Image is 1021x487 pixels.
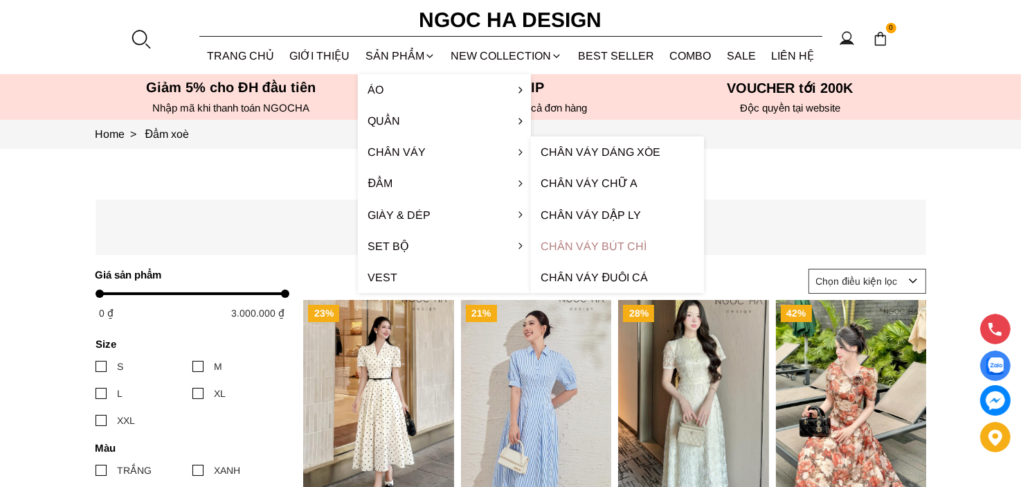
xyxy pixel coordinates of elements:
[980,385,1011,416] a: messenger
[531,168,704,199] a: Chân váy chữ A
[655,80,926,96] h5: VOUCHER tới 200K
[358,74,531,105] a: Áo
[986,357,1004,375] img: Display image
[215,359,223,374] div: M
[764,37,822,74] a: LIÊN HỆ
[118,386,123,401] div: L
[662,37,719,74] a: Combo
[96,128,145,140] a: Link to Home
[358,37,444,74] div: SẢN PHẨM
[100,308,114,319] span: 0 ₫
[152,102,309,114] font: Nhập mã khi thanh toán NGOCHA
[886,23,897,34] span: 0
[358,262,531,293] a: Vest
[570,37,662,74] a: BEST SELLER
[96,442,280,454] h4: Màu
[358,200,531,231] a: Giày & Dép
[407,3,615,37] a: Ngoc Ha Design
[873,31,888,46] img: img-CART-ICON-ksit0nf1
[443,37,570,74] a: NEW COLLECTION
[125,128,143,140] span: >
[199,37,282,74] a: TRANG CHỦ
[531,136,704,168] a: Chân váy dáng xòe
[980,351,1011,381] a: Display image
[719,37,764,74] a: SALE
[118,463,152,478] div: TRẮNG
[282,37,358,74] a: GIỚI THIỆU
[358,105,531,136] a: Quần
[358,168,531,199] a: Đầm
[358,231,531,262] a: Set Bộ
[96,338,280,350] h4: Size
[96,211,926,244] p: Đầm xoè
[531,231,704,262] a: Chân váy bút chì
[118,359,124,374] div: S
[118,413,136,428] div: XXL
[358,136,531,168] a: Chân váy
[655,102,926,114] h6: Độc quyền tại website
[146,80,316,95] font: Giảm 5% cho ĐH đầu tiên
[96,269,280,281] h4: Giá sản phẩm
[531,200,704,231] a: Chân váy dập ly
[232,308,285,319] span: 3.000.000 ₫
[145,128,190,140] a: Link to Đầm xoè
[215,463,241,478] div: XANH
[215,386,226,401] div: XL
[531,262,704,293] a: Chân váy đuôi cá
